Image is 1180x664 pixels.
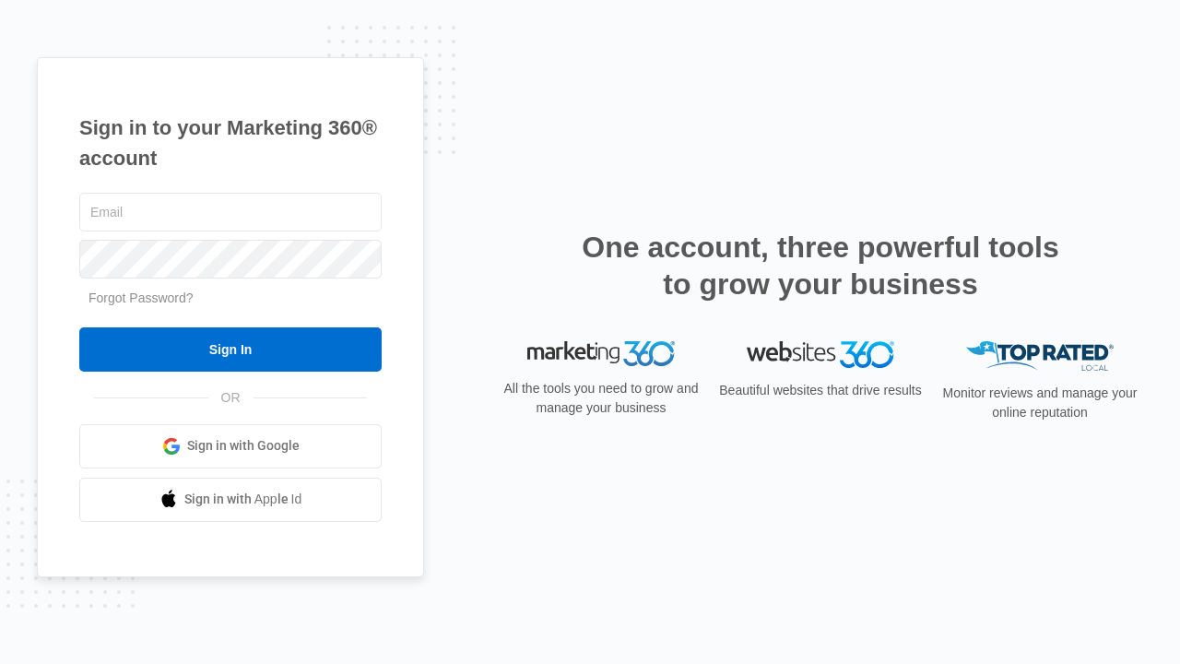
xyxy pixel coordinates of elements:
[747,341,894,368] img: Websites 360
[937,384,1143,422] p: Monitor reviews and manage your online reputation
[184,490,302,509] span: Sign in with Apple Id
[966,341,1114,372] img: Top Rated Local
[527,341,675,367] img: Marketing 360
[576,229,1065,302] h2: One account, three powerful tools to grow your business
[498,379,704,418] p: All the tools you need to grow and manage your business
[208,388,254,408] span: OR
[79,424,382,468] a: Sign in with Google
[79,327,382,372] input: Sign In
[717,381,924,400] p: Beautiful websites that drive results
[79,193,382,231] input: Email
[187,436,300,456] span: Sign in with Google
[79,113,382,173] h1: Sign in to your Marketing 360® account
[88,290,194,305] a: Forgot Password?
[79,478,382,522] a: Sign in with Apple Id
